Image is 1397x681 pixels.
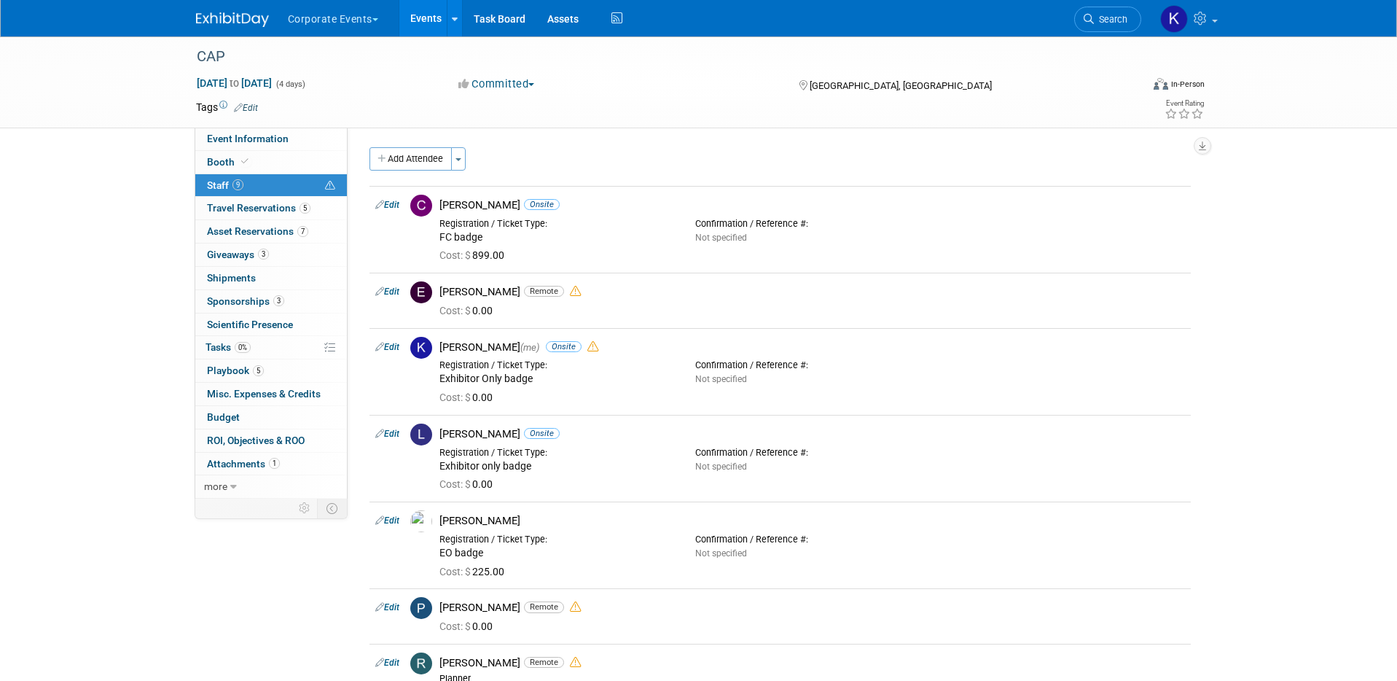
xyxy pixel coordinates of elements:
[317,499,347,518] td: Toggle Event Tabs
[520,342,539,353] span: (me)
[207,365,264,376] span: Playbook
[439,534,673,545] div: Registration / Ticket Type:
[375,429,399,439] a: Edit
[439,285,1185,299] div: [PERSON_NAME]
[195,174,347,197] a: Staff9
[695,462,747,472] span: Not specified
[195,267,347,289] a: Shipments
[439,427,1185,441] div: [PERSON_NAME]
[524,602,564,612] span: Remote
[1170,79,1205,90] div: In-Person
[570,286,581,297] i: Double-book Warning!
[439,478,498,490] span: 0.00
[375,658,399,668] a: Edit
[207,202,310,214] span: Travel Reservations
[232,179,243,190] span: 9
[439,478,472,490] span: Cost: $
[546,341,582,352] span: Onsite
[439,231,673,244] div: FC badge
[439,447,673,459] div: Registration / Ticket Type:
[1055,76,1205,98] div: Event Format
[410,281,432,303] img: E.jpg
[439,340,1185,354] div: [PERSON_NAME]
[453,77,540,92] button: Committed
[570,657,581,668] i: Double-book Warning!
[439,620,498,632] span: 0.00
[439,656,1185,670] div: [PERSON_NAME]
[375,287,399,297] a: Edit
[439,249,510,261] span: 899.00
[195,197,347,219] a: Travel Reservations5
[207,435,305,446] span: ROI, Objectives & ROO
[207,411,240,423] span: Budget
[207,156,251,168] span: Booth
[695,359,929,371] div: Confirmation / Reference #:
[439,305,472,316] span: Cost: $
[439,373,673,386] div: Exhibitor Only badge
[195,314,347,336] a: Scientific Presence
[207,272,256,284] span: Shipments
[227,77,241,89] span: to
[1154,78,1168,90] img: Format-Inperson.png
[410,337,432,359] img: K.jpg
[207,319,293,330] span: Scientific Presence
[196,77,273,90] span: [DATE] [DATE]
[207,225,308,237] span: Asset Reservations
[439,249,472,261] span: Cost: $
[439,514,1185,528] div: [PERSON_NAME]
[195,359,347,382] a: Playbook5
[273,295,284,306] span: 3
[587,341,598,352] i: Double-book Warning!
[207,388,321,400] span: Misc. Expenses & Credits
[439,392,498,403] span: 0.00
[439,547,673,560] div: EO badge
[195,383,347,405] a: Misc. Expenses & Credits
[695,218,929,230] div: Confirmation / Reference #:
[195,453,347,475] a: Attachments1
[195,406,347,429] a: Budget
[524,428,560,439] span: Onsite
[439,620,472,632] span: Cost: $
[195,128,347,150] a: Event Information
[375,342,399,352] a: Edit
[195,244,347,266] a: Giveaways3
[524,657,564,668] span: Remote
[810,80,992,91] span: [GEOGRAPHIC_DATA], [GEOGRAPHIC_DATA]
[206,341,251,353] span: Tasks
[195,336,347,359] a: Tasks0%
[1165,100,1204,107] div: Event Rating
[375,200,399,210] a: Edit
[234,103,258,113] a: Edit
[375,602,399,612] a: Edit
[269,458,280,469] span: 1
[297,226,308,237] span: 7
[241,157,249,166] i: Booth reservation complete
[439,392,472,403] span: Cost: $
[300,203,310,214] span: 5
[410,195,432,217] img: C.jpg
[292,499,318,518] td: Personalize Event Tab Strip
[207,295,284,307] span: Sponsorships
[439,359,673,371] div: Registration / Ticket Type:
[439,566,510,577] span: 225.00
[325,179,335,192] span: Potential Scheduling Conflict -- at least one attendee is tagged in another overlapping event.
[439,305,498,316] span: 0.00
[275,79,305,89] span: (4 days)
[207,179,243,191] span: Staff
[235,342,251,353] span: 0%
[695,233,747,243] span: Not specified
[375,515,399,526] a: Edit
[196,100,258,114] td: Tags
[195,290,347,313] a: Sponsorships3
[258,249,269,260] span: 3
[695,447,929,459] div: Confirmation / Reference #:
[439,566,472,577] span: Cost: $
[695,374,747,384] span: Not specified
[1094,14,1127,25] span: Search
[439,218,673,230] div: Registration / Ticket Type:
[439,460,673,473] div: Exhibitor only badge
[695,548,747,559] span: Not specified
[195,475,347,498] a: more
[1074,7,1141,32] a: Search
[410,424,432,445] img: L.jpg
